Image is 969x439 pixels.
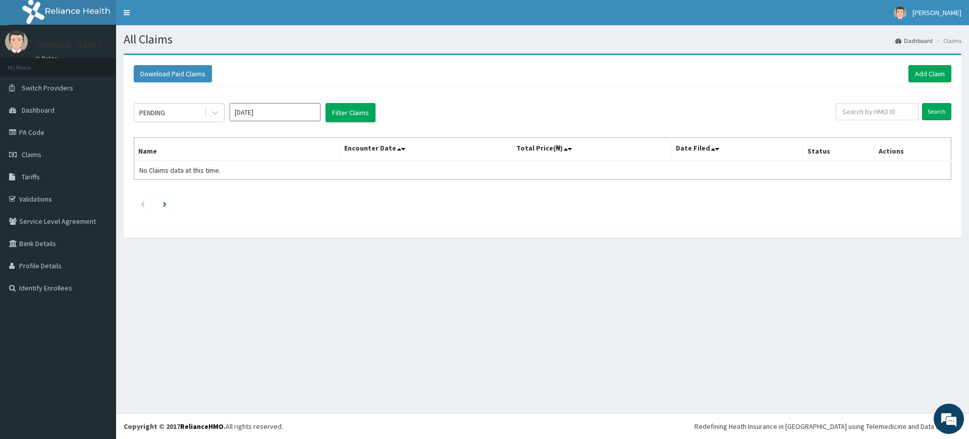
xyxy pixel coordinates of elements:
[908,65,951,82] a: Add Claim
[512,138,671,161] th: Total Price(₦)
[139,108,165,118] div: PENDING
[836,103,919,120] input: Search by HMO ID
[922,103,951,120] input: Search
[163,199,167,208] a: Next page
[22,150,41,159] span: Claims
[5,30,28,53] img: User Image
[803,138,874,161] th: Status
[134,65,212,82] button: Download Paid Claims
[35,55,60,62] a: Online
[124,422,226,431] strong: Copyright © 2017 .
[912,8,961,17] span: [PERSON_NAME]
[22,106,55,115] span: Dashboard
[35,41,101,50] p: [PERSON_NAME]
[139,166,221,175] span: No Claims data at this time.
[22,83,73,92] span: Switch Providers
[180,422,224,431] a: RelianceHMO
[694,421,961,431] div: Redefining Heath Insurance in [GEOGRAPHIC_DATA] using Telemedicine and Data Science!
[894,7,906,19] img: User Image
[124,33,961,46] h1: All Claims
[934,36,961,45] li: Claims
[340,138,512,161] th: Encounter Date
[140,199,145,208] a: Previous page
[326,103,375,122] button: Filter Claims
[22,172,40,181] span: Tariffs
[134,138,340,161] th: Name
[671,138,803,161] th: Date Filed
[230,103,320,121] input: Select Month and Year
[874,138,951,161] th: Actions
[116,413,969,439] footer: All rights reserved.
[895,36,933,45] a: Dashboard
